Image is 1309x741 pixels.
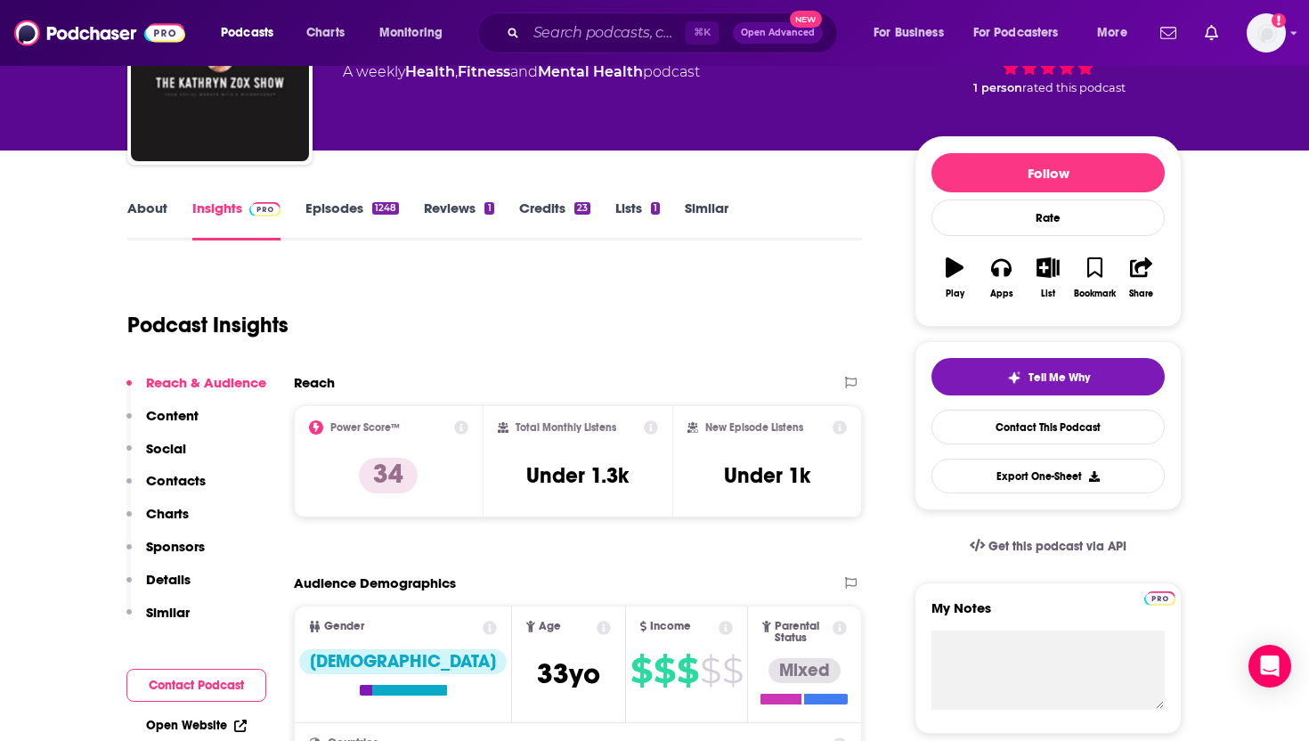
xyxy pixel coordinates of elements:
[14,16,185,50] img: Podchaser - Follow, Share and Rate Podcasts
[458,63,510,80] a: Fitness
[1198,18,1225,48] a: Show notifications dropdown
[1041,289,1055,299] div: List
[973,81,1022,94] span: 1 person
[126,604,190,637] button: Similar
[978,246,1024,310] button: Apps
[1272,13,1286,28] svg: Add a profile image
[931,599,1165,631] label: My Notes
[330,421,400,434] h2: Power Score™
[615,199,660,240] a: Lists1
[146,571,191,588] p: Details
[574,202,590,215] div: 23
[861,19,966,47] button: open menu
[146,407,199,424] p: Content
[379,20,443,45] span: Monitoring
[677,656,698,685] span: $
[539,621,561,632] span: Age
[455,63,458,80] span: ,
[146,718,247,733] a: Open Website
[405,63,455,80] a: Health
[1022,81,1126,94] span: rated this podcast
[484,202,493,215] div: 1
[733,22,823,44] button: Open AdvancedNew
[359,458,418,493] p: 34
[874,20,944,45] span: For Business
[654,656,675,685] span: $
[424,199,493,240] a: Reviews1
[343,61,700,83] div: A weekly podcast
[126,440,186,473] button: Social
[146,374,266,391] p: Reach & Audience
[221,20,273,45] span: Podcasts
[126,505,189,538] button: Charts
[295,19,355,47] a: Charts
[1144,589,1175,606] a: Pro website
[955,525,1141,568] a: Get this podcast via API
[1118,246,1165,310] button: Share
[1248,645,1291,688] div: Open Intercom Messenger
[931,358,1165,395] button: tell me why sparkleTell Me Why
[367,19,466,47] button: open menu
[1028,370,1090,385] span: Tell Me Why
[1074,289,1116,299] div: Bookmark
[1247,13,1286,53] img: User Profile
[1085,19,1150,47] button: open menu
[537,656,600,691] span: 33 yo
[962,19,1085,47] button: open menu
[127,312,289,338] h1: Podcast Insights
[299,649,507,674] div: [DEMOGRAPHIC_DATA]
[651,202,660,215] div: 1
[516,421,616,434] h2: Total Monthly Listens
[372,202,399,215] div: 1248
[192,199,280,240] a: InsightsPodchaser Pro
[722,656,743,685] span: $
[1153,18,1183,48] a: Show notifications dropdown
[1129,289,1153,299] div: Share
[1247,13,1286,53] button: Show profile menu
[931,199,1165,236] div: Rate
[294,574,456,591] h2: Audience Demographics
[931,410,1165,444] a: Contact This Podcast
[126,407,199,440] button: Content
[685,199,728,240] a: Similar
[305,199,399,240] a: Episodes1248
[741,28,815,37] span: Open Advanced
[931,246,978,310] button: Play
[705,421,803,434] h2: New Episode Listens
[1144,591,1175,606] img: Podchaser Pro
[700,656,720,685] span: $
[324,621,364,632] span: Gender
[650,621,691,632] span: Income
[126,538,205,571] button: Sponsors
[294,374,335,391] h2: Reach
[126,374,266,407] button: Reach & Audience
[146,472,206,489] p: Contacts
[510,63,538,80] span: and
[249,202,280,216] img: Podchaser Pro
[973,20,1059,45] span: For Podcasters
[538,63,643,80] a: Mental Health
[630,656,652,685] span: $
[146,505,189,522] p: Charts
[1247,13,1286,53] span: Logged in as LaurenSWPR
[146,440,186,457] p: Social
[931,459,1165,493] button: Export One-Sheet
[519,199,590,240] a: Credits23
[306,20,345,45] span: Charts
[768,658,841,683] div: Mixed
[126,472,206,505] button: Contacts
[1007,370,1021,385] img: tell me why sparkle
[1025,246,1071,310] button: List
[990,289,1013,299] div: Apps
[494,12,855,53] div: Search podcasts, credits, & more...
[1071,246,1118,310] button: Bookmark
[526,19,686,47] input: Search podcasts, credits, & more...
[988,539,1126,554] span: Get this podcast via API
[127,199,167,240] a: About
[946,289,964,299] div: Play
[790,11,822,28] span: New
[208,19,297,47] button: open menu
[526,462,629,489] h3: Under 1.3k
[686,21,719,45] span: ⌘ K
[775,621,830,644] span: Parental Status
